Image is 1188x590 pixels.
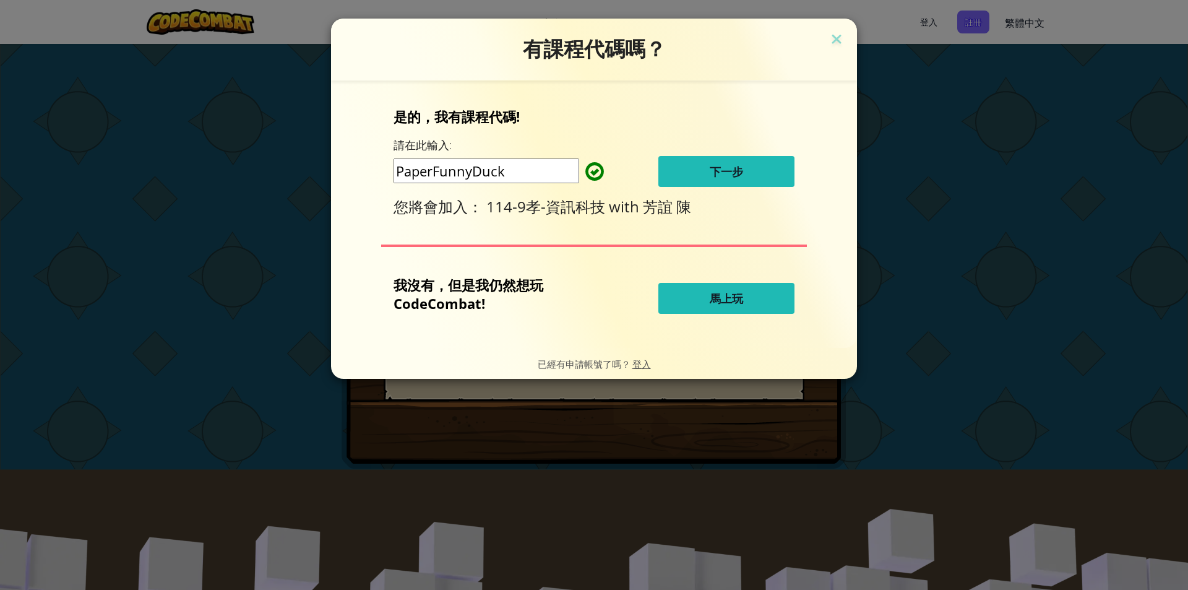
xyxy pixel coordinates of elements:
[658,283,794,314] button: 馬上玩
[394,137,452,153] label: 請在此輸入:
[609,196,643,217] span: with
[710,291,743,306] span: 馬上玩
[486,196,609,217] span: 114-9孝-資訊科技
[632,358,651,370] a: 登入
[829,31,845,50] img: close icon
[658,156,794,187] button: 下一步
[394,196,486,217] span: 您將會加入：
[394,275,596,313] p: 我沒有，但是我仍然想玩 CodeCombat!
[394,107,794,126] p: 是的，我有課程代碼!
[523,37,666,61] span: 有課程代碼嗎？
[538,358,632,370] span: 已經有申請帳號了嗎？
[710,164,743,179] span: 下一步
[643,196,691,217] span: 芳誼 陳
